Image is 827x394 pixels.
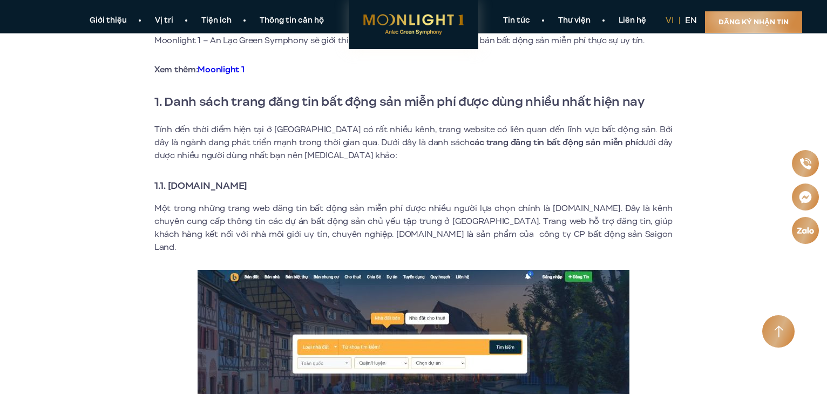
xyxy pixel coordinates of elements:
p: Tính đến thời điểm hiện tại ở [GEOGRAPHIC_DATA] có rất nhiều kênh, trang website có liên quan đến... [154,123,673,162]
a: Tin tức [489,15,544,26]
a: Vị trí [141,15,187,26]
strong: 1. Danh sách trang đăng tin bất động sản miễn phí được dùng nhiều nhất hiện nay [154,92,645,111]
a: Thông tin căn hộ [246,15,338,26]
strong: Xem thêm: [154,64,244,76]
a: Thư viện [544,15,605,26]
a: Moonlight 1 [198,64,244,76]
img: Arrow icon [774,325,783,338]
a: Đăng ký nhận tin [705,11,802,33]
strong: 1.1. [DOMAIN_NAME] [154,179,247,193]
strong: các trang đăng tin bất động sản miễn phí [470,137,638,148]
a: vi [666,15,674,26]
a: Giới thiệu [76,15,141,26]
a: Tiện ích [187,15,246,26]
img: Zalo icon [796,226,815,235]
img: Messenger icon [798,189,813,205]
p: Một trong những trang web đăng tin bất động sản miễn phí được nhiều người lựa chọn chính là [DOMA... [154,202,673,254]
a: en [685,15,697,26]
a: Liên hệ [605,15,660,26]
img: Phone icon [799,157,812,170]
